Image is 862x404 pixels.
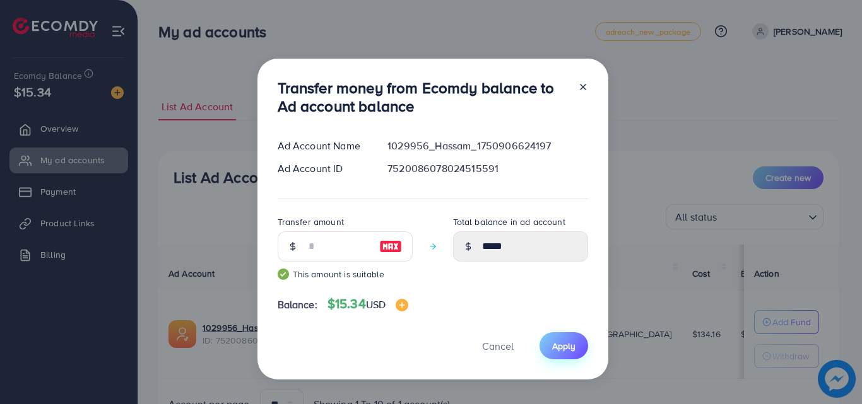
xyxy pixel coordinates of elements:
div: Ad Account Name [268,139,378,153]
div: Ad Account ID [268,161,378,176]
span: Cancel [482,339,514,353]
small: This amount is suitable [278,268,413,280]
div: 1029956_Hassam_1750906624197 [377,139,598,153]
span: Apply [552,340,576,352]
img: image [396,299,408,311]
span: Balance: [278,297,317,312]
h3: Transfer money from Ecomdy balance to Ad account balance [278,79,568,115]
img: guide [278,268,289,280]
label: Transfer amount [278,216,344,228]
label: Total balance in ad account [453,216,565,228]
button: Apply [540,332,588,359]
span: USD [366,297,386,311]
div: 7520086078024515591 [377,161,598,176]
img: image [379,239,402,254]
h4: $15.34 [328,296,408,312]
button: Cancel [466,332,529,359]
